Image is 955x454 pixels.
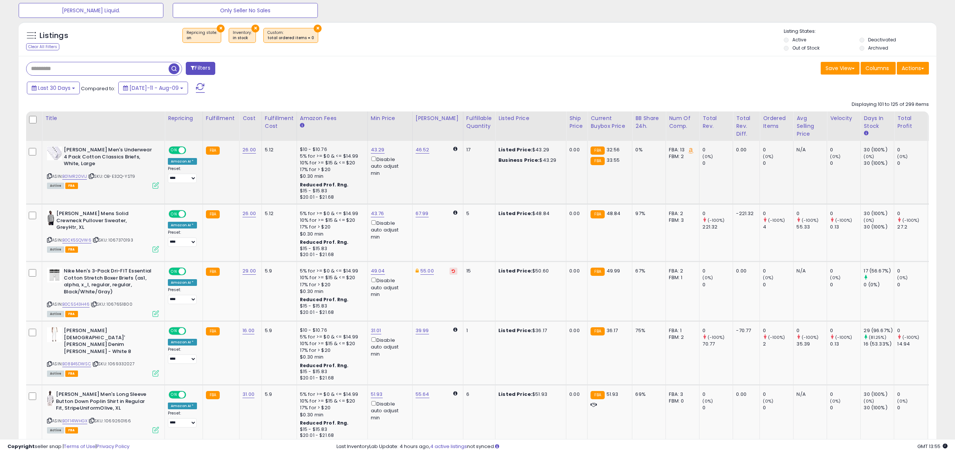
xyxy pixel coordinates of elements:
[265,114,294,130] div: Fulfillment Cost
[242,114,259,122] div: Cost
[168,222,197,228] div: Amazon AI *
[865,64,889,72] span: Columns
[835,334,852,340] small: (-100%)
[371,210,384,217] a: 43.76
[591,268,604,276] small: FBA
[607,210,621,217] span: 48.84
[47,327,62,342] img: 31z+0VJqGmL._SL40_.jpg
[300,274,362,281] div: 10% for >= $15 & <= $20
[861,62,896,75] button: Columns
[420,267,434,275] a: 55.00
[830,327,860,334] div: 0
[300,296,349,303] b: Reduced Prof. Rng.
[430,443,467,450] a: 4 active listings
[265,146,291,153] div: 5.12
[300,327,362,334] div: $10 - $10.76
[300,224,362,230] div: 17% for > $20
[300,166,362,173] div: 17% for > $20
[792,45,820,51] label: Out of Stock
[702,341,733,347] div: 70.77
[763,275,773,281] small: (0%)
[864,146,894,153] div: 30 (100%)
[569,268,582,274] div: 0.00
[864,217,874,223] small: (0%)
[708,217,725,223] small: (-100%)
[607,267,620,274] span: 49.99
[64,146,154,169] b: [PERSON_NAME] Men's Underwear 4 Pack Cotton Classics Briefs, White, Large
[62,301,90,308] a: B0C5S43H46
[635,268,660,274] div: 67%
[669,153,693,160] div: FBM: 2
[300,188,362,194] div: $15 - $15.83
[118,82,188,94] button: [DATE]-11 - Aug-09
[864,281,894,288] div: 0 (0%)
[669,327,693,334] div: FBA: 1
[65,371,78,377] span: FBA
[242,391,254,398] a: 31.00
[736,114,757,138] div: Total Rev. Diff.
[47,146,159,188] div: ASIN:
[864,154,874,160] small: (0%)
[796,114,824,138] div: Avg Selling Price
[796,146,821,153] div: N/A
[300,153,362,160] div: 5% for >= $0 & <= $14.99
[265,391,291,398] div: 5.9
[498,157,560,164] div: $43.29
[702,398,713,404] small: (0%)
[300,239,349,245] b: Reduced Prof. Rng.
[763,224,793,230] div: 4
[864,327,894,334] div: 29 (96.67%)
[864,268,894,274] div: 17 (56.67%)
[830,281,860,288] div: 0
[830,154,840,160] small: (0%)
[702,210,733,217] div: 0
[702,275,713,281] small: (0%)
[233,35,252,41] div: in stock
[300,362,349,369] b: Reduced Prof. Rng.
[314,25,322,32] button: ×
[830,391,860,398] div: 0
[466,268,489,274] div: 15
[300,398,362,404] div: 10% for >= $15 & <= $20
[217,25,225,32] button: ×
[607,327,618,334] span: 36.17
[669,210,693,217] div: FBA: 2
[736,146,754,153] div: 0.00
[265,210,291,217] div: 5.12
[591,391,604,399] small: FBA
[92,361,135,367] span: | SKU: 1069332027
[702,391,733,398] div: 0
[669,398,693,404] div: FBM: 0
[763,160,793,167] div: 0
[185,147,197,154] span: OFF
[864,391,894,398] div: 30 (100%)
[300,146,362,153] div: $10 - $10.76
[91,301,132,307] span: | SKU: 1067651800
[187,30,217,41] span: Repricing state :
[300,303,362,309] div: $15 - $15.83
[371,336,407,357] div: Disable auto adjust min
[187,35,217,41] div: on
[897,62,929,75] button: Actions
[897,160,927,167] div: 0
[300,114,364,122] div: Amazon Fees
[669,217,693,224] div: FBM: 3
[736,210,754,217] div: -221.32
[416,210,429,217] a: 67.99
[62,237,91,243] a: B0CK5SQVW6
[830,210,860,217] div: 0
[897,391,927,398] div: 0
[371,155,407,177] div: Disable auto adjust min
[802,334,819,340] small: (-100%)
[168,339,197,346] div: Amazon AI *
[26,43,59,50] div: Clear All Filters
[267,35,314,41] div: total ordered items = 0
[868,45,888,51] label: Archived
[897,154,908,160] small: (0%)
[796,391,821,398] div: N/A
[300,340,362,347] div: 10% for >= $15 & <= $20
[233,30,252,41] span: Inventory :
[768,334,785,340] small: (-100%)
[569,146,582,153] div: 0.00
[169,392,179,398] span: ON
